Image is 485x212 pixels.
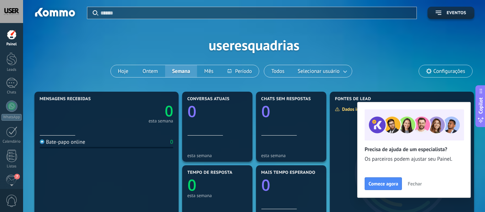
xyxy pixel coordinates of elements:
span: Tempo de resposta [187,170,233,175]
span: Copilot [477,97,484,114]
span: Os parceiros podem ajustar seu Painel. [365,156,463,163]
span: Mais tempo esperando [261,170,316,175]
img: Bate-papo online [40,139,44,144]
div: Listas [1,164,22,169]
div: Painel [1,42,22,47]
button: Eventos [427,7,474,19]
text: 0 [165,101,173,121]
span: Fontes de lead [335,97,371,102]
div: Calendário [1,139,22,144]
span: Conversas atuais [187,97,230,102]
button: Selecionar usuário [291,65,352,77]
text: 0 [261,101,270,122]
div: esta semana [148,119,173,123]
div: 0 [170,139,173,145]
div: WhatsApp [1,114,22,121]
text: 0 [261,174,270,195]
h2: Precisa de ajuda de um especialista? [365,146,463,153]
span: Selecionar usuário [296,67,341,76]
button: Todos [264,65,291,77]
div: Leads [1,68,22,72]
button: Fechar [404,178,425,189]
button: Mês [197,65,220,77]
div: Dados insuficientes para exibir [335,106,408,112]
button: Comece agora [365,177,402,190]
button: Período [220,65,259,77]
div: esta semana [187,193,247,198]
span: Chats sem respostas [261,97,311,102]
div: Chats [1,90,22,95]
a: 0 [107,101,173,121]
text: 0 [187,174,196,195]
div: esta semana [261,153,321,158]
text: 0 [187,101,196,122]
button: Semana [165,65,197,77]
span: Eventos [447,11,466,16]
span: 7 [14,174,20,179]
button: Hoje [111,65,136,77]
span: Comece agora [369,181,398,186]
span: Mensagens recebidas [40,97,91,102]
div: esta semana [187,153,247,158]
span: Configurações [434,68,465,74]
button: Ontem [135,65,165,77]
span: Fechar [408,181,422,186]
div: Bate-papo online [40,139,85,145]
